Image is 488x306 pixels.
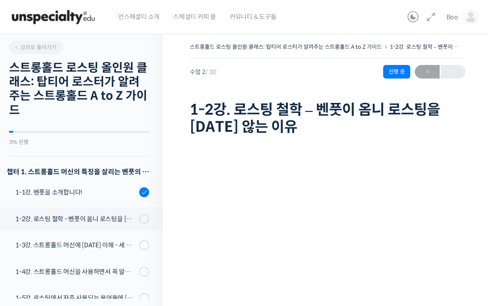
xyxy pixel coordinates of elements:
div: 1-2강. 로스팅 철학 - 벤풋이 옴니 로스팅을 [DATE] 않는 이유 [15,214,136,224]
span: 수업 2 [190,69,216,75]
div: 진행 중 [383,65,410,79]
div: 1-4강. 스트롱홀드 머신을 사용하면서 꼭 알고 있어야 할 유의사항 [15,267,136,277]
span: Boo [446,13,458,21]
h1: 1-2강. 로스팅 철학 – 벤풋이 옴니 로스팅을 [DATE] 않는 이유 [190,101,465,136]
span: / 30 [206,68,216,76]
div: 1-1강. 벤풋을 소개합니다! [15,187,136,197]
div: 1-5강. 로스팅에서 자주 사용되는 용어들에 [DATE] 이해 [15,293,136,303]
div: 3% 진행 [9,139,149,145]
div: 1-3강. 스트롱홀드 머신에 [DATE] 이해 - 세 가지 열원이 만들어내는 변화 [15,240,136,250]
h3: 챕터 1. 스트롱홀드 머신의 특징을 살리는 벤풋의 로스팅 방식 [7,166,149,178]
span: ← [415,66,440,78]
h2: 스트롱홀드 로스팅 올인원 클래스: 탑티어 로스터가 알려주는 스트롱홀드 A to Z 가이드 [9,61,149,117]
span: 강의로 돌아가기 [14,44,56,51]
a: 강의로 돌아가기 [9,41,63,54]
a: 스트롱홀드 로스팅 올인원 클래스: 탑티어 로스터가 알려주는 스트롱홀드 A to Z 가이드 [190,43,382,50]
a: ←이전 [415,65,440,79]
